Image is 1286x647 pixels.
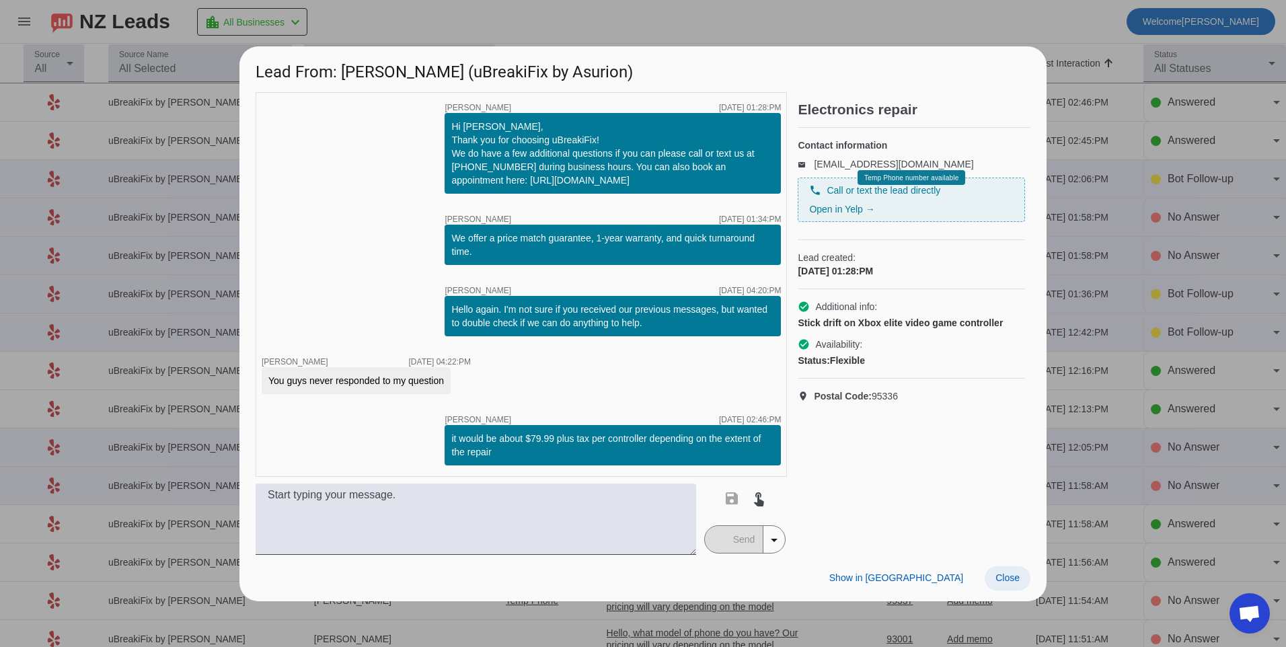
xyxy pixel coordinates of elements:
div: it would be about $79.99 plus tax per controller depending on the extent of the repair [451,432,774,459]
div: Open chat [1230,593,1270,634]
mat-icon: touch_app [751,490,767,506]
div: Stick drift on Xbox elite video game controller [798,316,1025,330]
span: 95336 [814,389,898,403]
div: Flexible [798,354,1025,367]
div: We offer a price match guarantee, 1-year warranty, and quick turnaround time.​ [451,231,774,258]
span: [PERSON_NAME] [445,104,511,112]
span: [PERSON_NAME] [262,357,328,367]
div: [DATE] 01:34:PM [719,215,781,223]
mat-icon: arrow_drop_down [766,532,782,548]
span: [PERSON_NAME] [445,287,511,295]
div: [DATE] 04:22:PM [409,358,471,366]
mat-icon: phone [809,184,821,196]
span: Availability: [815,338,862,351]
button: Show in [GEOGRAPHIC_DATA] [819,566,974,591]
mat-icon: location_on [798,391,814,402]
span: [PERSON_NAME] [445,215,511,223]
a: Open in Yelp → [809,204,874,215]
a: [EMAIL_ADDRESS][DOMAIN_NAME] [814,159,973,169]
div: [DATE] 01:28:PM [719,104,781,112]
span: Close [995,572,1020,583]
div: Hi [PERSON_NAME], Thank you for choosing uBreakiFix! We do have a few additional questions if you... [451,120,774,187]
div: You guys never responded to my question [268,374,444,387]
mat-icon: email [798,161,814,167]
span: Additional info: [815,300,877,313]
span: Call or text the lead directly [827,184,940,197]
h1: Lead From: [PERSON_NAME] (uBreakiFix by Asurion) [239,46,1047,91]
strong: Postal Code: [814,391,872,402]
h2: Electronics repair [798,103,1030,116]
h4: Contact information [798,139,1025,152]
span: Show in [GEOGRAPHIC_DATA] [829,572,963,583]
div: [DATE] 02:46:PM [719,416,781,424]
div: Hello again. I'm not sure if you received our previous messages, but wanted to double check if we... [451,303,774,330]
button: Close [985,566,1030,591]
span: Lead created: [798,251,1025,264]
div: [DATE] 01:28:PM [798,264,1025,278]
mat-icon: check_circle [798,301,810,313]
div: [DATE] 04:20:PM [719,287,781,295]
strong: Status: [798,355,829,366]
span: [PERSON_NAME] [445,416,511,424]
mat-icon: check_circle [798,338,810,350]
span: Temp Phone number available [864,174,958,182]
